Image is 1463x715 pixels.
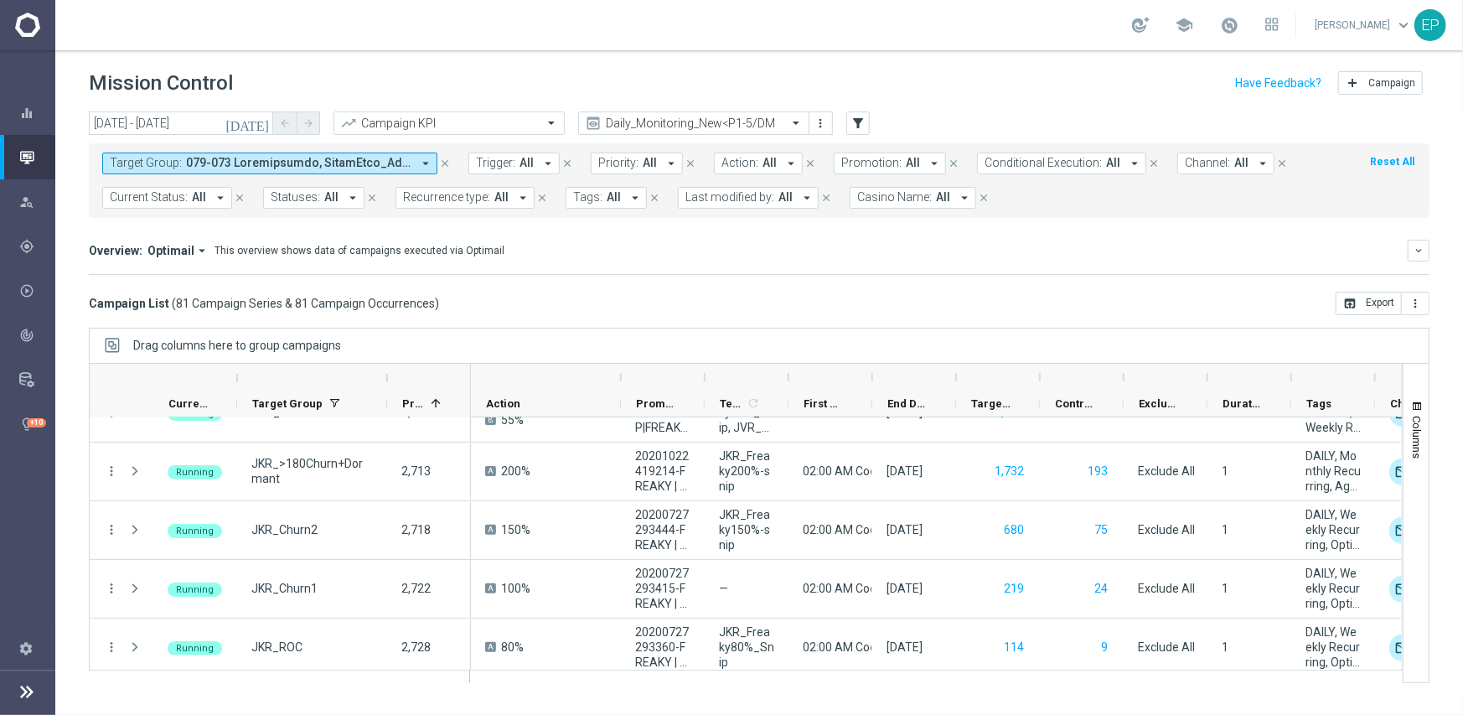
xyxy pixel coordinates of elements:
div: 14 Nov 2025, Friday [887,640,923,655]
span: JKR_Freaky80%_Snip [719,624,774,670]
span: Tags: [573,190,602,205]
span: 20201022419214-FREAKY | 200% [635,448,690,494]
i: close [804,158,816,169]
button: add Campaign [1338,71,1423,95]
img: Optimail [1389,517,1416,544]
div: 1 [1222,640,1228,655]
button: track_changes Analyze [18,329,55,342]
button: play_circle_outline Execute [18,284,55,298]
span: Running [176,467,214,478]
i: close [649,192,660,204]
span: Exclude All [1138,523,1195,536]
i: arrow_forward [302,117,314,129]
i: filter_alt [850,116,866,131]
button: Statuses: All arrow_drop_down [263,187,364,209]
input: Select date range [89,111,273,135]
div: Press SPACE to select this row. [90,619,471,677]
button: filter_alt [846,111,870,135]
button: 114 [1002,637,1026,658]
span: JKR_Churn1 [251,581,318,596]
button: close [976,189,991,207]
input: Have Feedback? [1235,77,1321,89]
i: [DATE] [225,116,271,131]
div: EP [1414,9,1446,41]
div: Mission Control [19,135,54,179]
i: close [234,192,246,204]
span: Action: [721,156,758,170]
span: Exclude All [1138,464,1195,478]
div: Dashboard [19,91,54,135]
span: 20200727293360-FREAKY | 80% [635,624,690,670]
button: 75 [1093,520,1109,541]
i: close [366,192,378,204]
button: arrow_back [273,111,297,135]
span: 55% [501,412,524,427]
button: close [647,189,662,207]
span: 2,713 [401,464,431,478]
button: more_vert [104,640,119,655]
span: 02:00 AM Coordinated Universal Time (UTC 00:00) [803,406,1068,419]
button: 193 [1086,461,1109,482]
span: Trigger: [476,156,515,170]
span: DAILY, Weekly Recurring, Optimised Control Group, Upto $500 [1305,566,1361,611]
button: person_search Explore [18,195,55,209]
span: Drag columns here to group campaigns [133,339,341,352]
span: 200% [501,464,530,479]
h3: Campaign List [89,296,439,311]
div: 1 [1222,581,1228,596]
img: Email [1389,576,1416,603]
i: arrow_drop_down [515,190,530,205]
i: arrow_drop_down [783,156,799,171]
i: arrow_drop_down [418,156,433,171]
h3: Overview: [89,243,142,258]
colored-tag: Running [168,522,222,538]
div: Execute [19,283,54,298]
button: gps_fixed Plan [18,240,55,253]
i: open_in_browser [1343,297,1357,310]
colored-tag: Running [168,464,222,479]
img: Optimail [1389,635,1416,661]
div: Row Groups [133,339,341,352]
span: A [485,583,496,593]
button: [DATE] [223,111,273,137]
div: This overview shows data of campaigns executed via Optimail [215,243,504,258]
div: lightbulb Optibot +10 [18,417,55,431]
div: Mission Control [18,151,55,164]
button: Last modified by: All arrow_drop_down [678,187,819,209]
button: 219 [1002,578,1026,599]
span: Promotion: [841,156,902,170]
span: Running [176,584,214,595]
div: Press SPACE to select this row. [90,560,471,619]
span: A [485,642,496,652]
span: 100% [501,581,530,596]
button: 1,732 [993,461,1026,482]
span: Exclude All [1138,582,1195,595]
span: Optimail [147,243,194,258]
i: more_vert [814,117,828,130]
i: keyboard_arrow_down [1413,245,1424,256]
button: more_vert [104,464,119,479]
div: Press SPACE to select this row. [90,443,471,501]
button: 9 [1099,637,1109,658]
span: JKR_Freaky200%-snip [719,448,774,494]
i: arrow_drop_down [345,190,360,205]
div: +10 [27,418,46,427]
button: close [1146,154,1161,173]
span: 02:00 AM Coordinated Universal Time (UTC 00:00) [803,464,1068,478]
div: Optibot [19,402,54,446]
span: Target Group: [110,156,182,170]
div: Settings [8,626,44,671]
span: JKR_Churn2 [251,522,318,537]
span: All [192,190,206,205]
i: gps_fixed [19,239,34,254]
span: Exclude All [1138,640,1195,654]
span: Calculate column [744,394,760,412]
button: close [1274,154,1290,173]
div: Data Studio [19,372,54,387]
span: B [485,415,496,425]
